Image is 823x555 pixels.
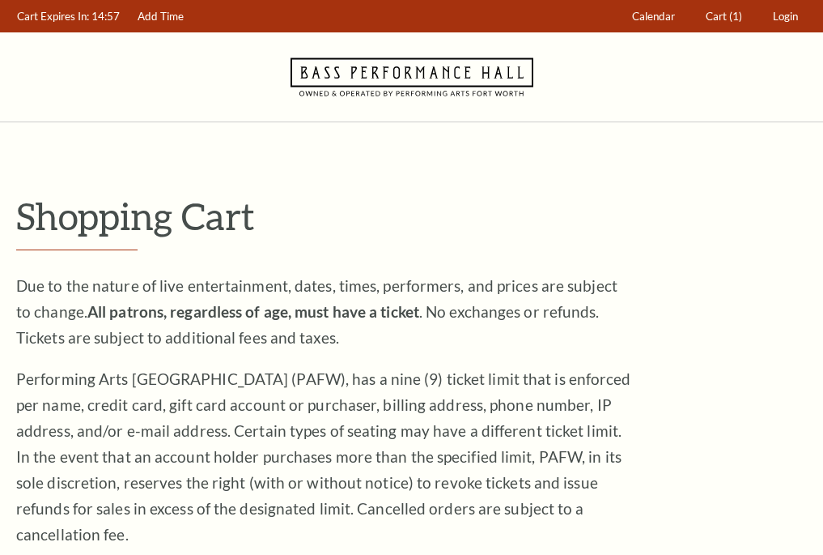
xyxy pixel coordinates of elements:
[87,302,419,321] strong: All patrons, regardless of age, must have a ticket
[17,10,89,23] span: Cart Expires In:
[625,1,683,32] a: Calendar
[16,366,631,548] p: Performing Arts [GEOGRAPHIC_DATA] (PAFW), has a nine (9) ticket limit that is enforced per name, ...
[16,276,617,347] span: Due to the nature of live entertainment, dates, times, performers, and prices are subject to chan...
[91,10,120,23] span: 14:57
[130,1,192,32] a: Add Time
[632,10,675,23] span: Calendar
[16,195,807,237] p: Shopping Cart
[698,1,750,32] a: Cart (1)
[766,1,806,32] a: Login
[729,10,742,23] span: (1)
[706,10,727,23] span: Cart
[773,10,798,23] span: Login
